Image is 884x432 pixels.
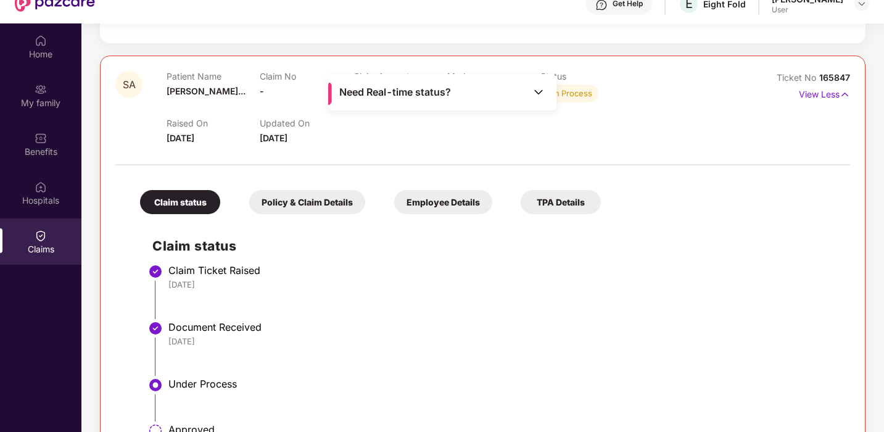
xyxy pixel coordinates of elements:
[35,83,47,96] img: svg+xml;base64,PHN2ZyB3aWR0aD0iMjAiIGhlaWdodD0iMjAiIHZpZXdCb3g9IjAgMCAyMCAyMCIgZmlsbD0ibm9uZSIgeG...
[777,72,819,83] span: Ticket No
[140,190,220,214] div: Claim status
[540,71,634,81] p: Status
[152,236,838,256] h2: Claim status
[35,132,47,144] img: svg+xml;base64,PHN2ZyBpZD0iQmVuZWZpdHMiIHhtbG5zPSJodHRwOi8vd3d3LnczLm9yZy8yMDAwL3N2ZyIgd2lkdGg9Ij...
[772,5,843,15] div: User
[447,71,541,81] p: Mode
[148,378,163,393] img: svg+xml;base64,PHN2ZyBpZD0iU3RlcC1BY3RpdmUtMzJ4MzIiIHhtbG5zPSJodHRwOi8vd3d3LnczLm9yZy8yMDAwL3N2Zy...
[148,321,163,336] img: svg+xml;base64,PHN2ZyBpZD0iU3RlcC1Eb25lLTMyeDMyIiB4bWxucz0iaHR0cDovL3d3dy53My5vcmcvMjAwMC9zdmciIH...
[553,87,592,99] div: In Process
[353,71,447,81] p: Claim Amount
[168,336,838,347] div: [DATE]
[249,190,365,214] div: Policy & Claim Details
[35,230,47,242] img: svg+xml;base64,PHN2ZyBpZD0iQ2xhaW0iIHhtbG5zPSJodHRwOi8vd3d3LnczLm9yZy8yMDAwL3N2ZyIgd2lkdGg9IjIwIi...
[260,133,287,143] span: [DATE]
[167,71,260,81] p: Patient Name
[168,378,838,390] div: Under Process
[339,86,451,99] span: Need Real-time status?
[168,321,838,333] div: Document Received
[35,181,47,193] img: svg+xml;base64,PHN2ZyBpZD0iSG9zcGl0YWxzIiB4bWxucz0iaHR0cDovL3d3dy53My5vcmcvMjAwMC9zdmciIHdpZHRoPS...
[168,264,838,276] div: Claim Ticket Raised
[168,279,838,290] div: [DATE]
[521,190,601,214] div: TPA Details
[123,80,136,90] span: SA
[35,35,47,47] img: svg+xml;base64,PHN2ZyBpZD0iSG9tZSIgeG1sbnM9Imh0dHA6Ly93d3cudzMub3JnLzIwMDAvc3ZnIiB3aWR0aD0iMjAiIG...
[260,86,264,96] span: -
[167,86,246,96] span: [PERSON_NAME]...
[840,88,850,101] img: svg+xml;base64,PHN2ZyB4bWxucz0iaHR0cDovL3d3dy53My5vcmcvMjAwMC9zdmciIHdpZHRoPSIxNyIgaGVpZ2h0PSIxNy...
[819,72,850,83] span: 165847
[167,133,194,143] span: [DATE]
[532,86,545,98] img: Toggle Icon
[260,118,353,128] p: Updated On
[394,190,492,214] div: Employee Details
[799,85,850,101] p: View Less
[148,264,163,279] img: svg+xml;base64,PHN2ZyBpZD0iU3RlcC1Eb25lLTMyeDMyIiB4bWxucz0iaHR0cDovL3d3dy53My5vcmcvMjAwMC9zdmciIH...
[167,118,260,128] p: Raised On
[260,71,353,81] p: Claim No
